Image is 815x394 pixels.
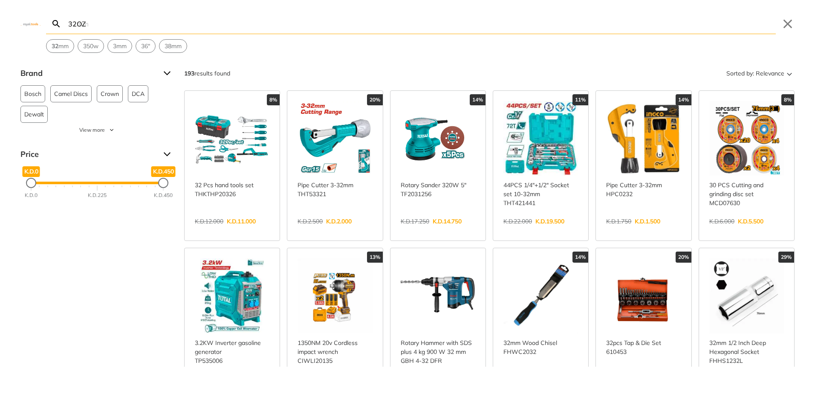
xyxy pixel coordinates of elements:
[784,68,795,78] svg: Sort
[165,42,182,51] span: 38mm
[101,86,119,102] span: Crown
[46,39,74,53] div: Suggestion: 32mm
[79,126,105,134] span: View more
[676,94,691,105] div: 14%
[113,42,127,51] span: 3mm
[20,22,41,26] img: Close
[367,94,383,105] div: 20%
[25,191,38,199] div: K.D.0
[51,19,61,29] svg: Search
[367,252,383,263] div: 13%
[572,252,588,263] div: 14%
[676,252,691,263] div: 20%
[158,178,168,188] div: Maximum Price
[83,42,98,51] span: 350w
[54,86,88,102] span: Camel Discs
[107,39,132,53] div: Suggestion: 3mm
[184,67,230,80] div: results found
[20,148,157,161] span: Price
[52,42,58,50] strong: 32
[725,67,795,80] button: Sorted by:Relevance Sort
[159,40,187,52] button: Select suggestion: 38mm
[128,85,148,102] button: DCA
[26,178,36,188] div: Minimum Price
[66,14,776,34] input: Search…
[141,42,150,51] span: 36"
[154,191,173,199] div: K.D.450
[88,191,107,199] div: K.D.225
[470,94,486,105] div: 14%
[20,85,45,102] button: Bosch
[781,94,794,105] div: 8%
[132,86,145,102] span: DCA
[184,70,194,77] strong: 193
[52,42,69,51] span: mm
[50,85,92,102] button: Camel Discs
[781,17,795,31] button: Close
[20,67,157,80] span: Brand
[572,94,588,105] div: 11%
[78,39,104,53] div: Suggestion: 350w
[267,94,280,105] div: 8%
[136,40,155,52] button: Select suggestion: 36"
[20,126,174,134] button: View more
[159,39,187,53] div: Suggestion: 38mm
[108,40,132,52] button: Select suggestion: 3mm
[136,39,156,53] div: Suggestion: 36"
[20,106,48,123] button: Dewalt
[24,106,44,122] span: Dewalt
[778,252,794,263] div: 29%
[78,40,104,52] button: Select suggestion: 350w
[756,67,784,80] span: Relevance
[46,40,74,52] button: Select suggestion: 32mm
[97,85,123,102] button: Crown
[24,86,41,102] span: Bosch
